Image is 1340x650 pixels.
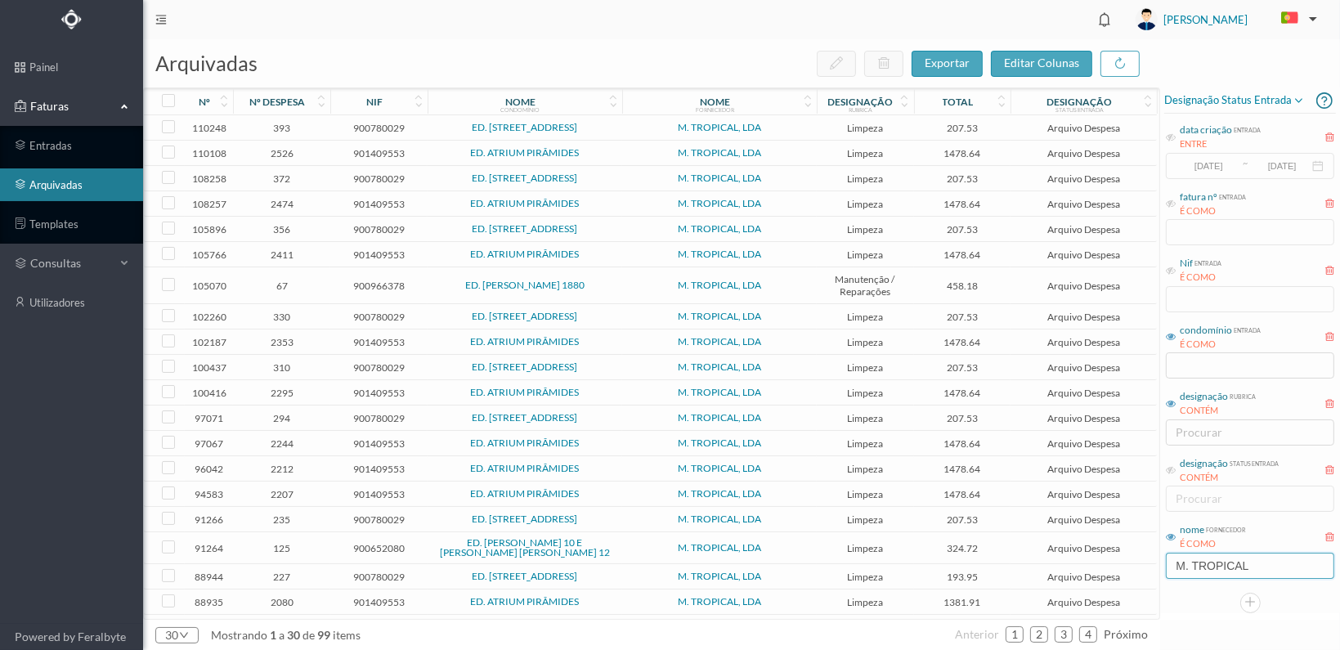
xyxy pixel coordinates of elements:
[334,542,424,554] span: 900652080
[918,571,1007,583] span: 193.95
[821,273,910,298] span: Manutenção / Reparações
[189,173,229,185] span: 108258
[1180,271,1221,285] div: É COMO
[334,571,424,583] span: 900780029
[678,411,761,424] a: M. TROPICAL, LDA
[1180,456,1228,471] div: designação
[821,336,910,348] span: Limpeza
[366,96,383,108] div: nif
[237,173,326,185] span: 372
[1180,256,1193,271] div: Nif
[918,223,1007,235] span: 207.53
[1316,87,1333,113] i: icon: question-circle-o
[470,197,579,209] a: ED. ATRIUM PIRÂMIDES
[1180,204,1246,218] div: É COMO
[918,336,1007,348] span: 1478.64
[821,311,910,323] span: Limpeza
[1094,9,1115,30] i: icon: bell
[678,279,761,291] a: M. TROPICAL, LDA
[821,361,910,374] span: Limpeza
[472,570,577,582] a: ED. [STREET_ADDRESS]
[189,336,229,348] span: 102187
[334,596,424,608] span: 901409553
[237,571,326,583] span: 227
[155,51,258,75] span: arquivadas
[1180,389,1228,404] div: designação
[237,223,326,235] span: 356
[237,198,326,210] span: 2474
[678,310,761,322] a: M. TROPICAL, LDA
[912,51,983,77] button: exportar
[189,387,229,399] span: 100416
[1015,571,1152,583] span: Arquivo Despesa
[1232,123,1261,135] div: entrada
[678,222,761,235] a: M. TROPICAL, LDA
[1015,387,1152,399] span: Arquivo Despesa
[1015,173,1152,185] span: Arquivo Despesa
[285,628,303,642] span: 30
[211,628,267,642] span: mostrando
[696,106,734,113] div: fornecedor
[1015,198,1152,210] span: Arquivo Despesa
[821,387,910,399] span: Limpeza
[237,513,326,526] span: 235
[821,147,910,159] span: Limpeza
[1232,323,1261,335] div: entrada
[821,513,910,526] span: Limpeza
[189,513,229,526] span: 91266
[918,596,1007,608] span: 1381.91
[440,536,610,558] a: ED. [PERSON_NAME] 10 E [PERSON_NAME] [PERSON_NAME] 12
[189,198,229,210] span: 108257
[1015,311,1152,323] span: Arquivo Despesa
[1015,147,1152,159] span: Arquivo Despesa
[237,280,326,292] span: 67
[918,488,1007,500] span: 1478.64
[470,437,579,449] a: ED. ATRIUM PIRÂMIDES
[470,248,579,260] a: ED. ATRIUM PIRÂMIDES
[918,122,1007,134] span: 207.53
[678,121,761,133] a: M. TROPICAL, LDA
[199,96,210,108] div: nº
[237,542,326,554] span: 125
[472,513,577,525] a: ED. [STREET_ADDRESS]
[1015,361,1152,374] span: Arquivo Despesa
[178,630,189,640] i: icon: down
[189,147,229,159] span: 110108
[1015,488,1152,500] span: Arquivo Despesa
[334,280,424,292] span: 900966378
[918,387,1007,399] span: 1478.64
[1176,424,1317,441] div: procurar
[500,106,540,113] div: condomínio
[678,437,761,449] a: M. TROPICAL, LDA
[334,198,424,210] span: 901409553
[1104,627,1148,641] span: próximo
[821,223,910,235] span: Limpeza
[1006,626,1024,643] li: 1
[470,487,579,500] a: ED. ATRIUM PIRÂMIDES
[918,513,1007,526] span: 207.53
[267,628,279,642] span: 1
[1180,338,1261,352] div: É COMO
[334,513,424,526] span: 900780029
[918,463,1007,475] span: 1478.64
[1015,513,1152,526] span: Arquivo Despesa
[678,197,761,209] a: M. TROPICAL, LDA
[678,335,761,347] a: M. TROPICAL, LDA
[470,595,579,607] a: ED. ATRIUM PIRÂMIDES
[821,571,910,583] span: Limpeza
[237,311,326,323] span: 330
[918,412,1007,424] span: 207.53
[189,571,229,583] span: 88944
[334,147,424,159] span: 901409553
[334,173,424,185] span: 900780029
[334,437,424,450] span: 901409553
[189,463,229,475] span: 96042
[918,542,1007,554] span: 324.72
[1015,249,1152,261] span: Arquivo Despesa
[189,249,229,261] span: 105766
[472,121,577,133] a: ED. [STREET_ADDRESS]
[1079,626,1097,643] li: 4
[237,596,326,608] span: 2080
[1180,123,1232,137] div: data criação
[165,623,178,648] div: 30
